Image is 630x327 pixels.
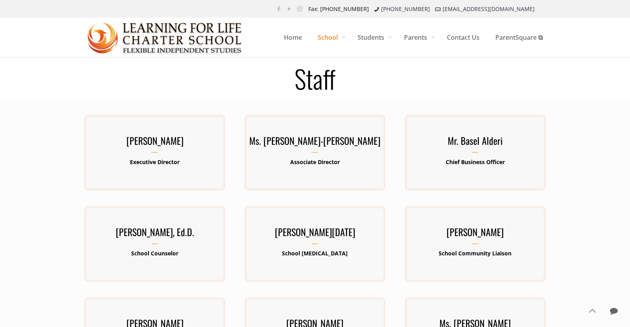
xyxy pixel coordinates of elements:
[245,224,385,244] h3: [PERSON_NAME][DATE]
[276,26,310,49] span: Home
[487,26,550,49] span: ParentSquare ⧉
[274,5,283,13] a: Facebook icon
[405,224,546,244] h3: [PERSON_NAME]
[439,18,487,57] a: Contact Us
[245,133,385,153] h3: Ms. [PERSON_NAME]-[PERSON_NAME]
[396,18,439,57] a: Parents
[84,133,225,153] h3: [PERSON_NAME]
[87,18,242,57] a: Learning for Life Charter School
[381,5,430,13] a: [PHONE_NUMBER]
[584,303,600,319] a: Back to top icon
[75,66,555,91] h1: Staff
[350,26,396,49] span: Students
[310,18,350,57] a: School
[276,18,310,57] a: Home
[296,5,304,13] a: Instagram icon
[405,133,546,153] h3: Mr. Basel Alderi
[290,158,340,166] b: Associate Director
[350,18,396,57] a: Students
[487,18,550,57] a: ParentSquare ⧉
[285,5,293,13] a: YouTube icon
[84,224,225,244] h3: [PERSON_NAME], Ed.D.
[373,5,381,13] i: phone
[131,249,178,257] b: School Counselor
[446,158,505,166] b: Chief Business Officer
[439,26,487,49] span: Contact Us
[439,249,511,257] b: School Community Liaison
[434,5,442,13] i: mail
[310,26,350,49] span: School
[282,249,348,257] b: School [MEDICAL_DATA]
[443,5,535,13] a: [EMAIL_ADDRESS][DOMAIN_NAME]
[87,18,242,57] img: Staff
[130,158,180,166] b: Executive Director
[396,26,439,49] span: Parents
